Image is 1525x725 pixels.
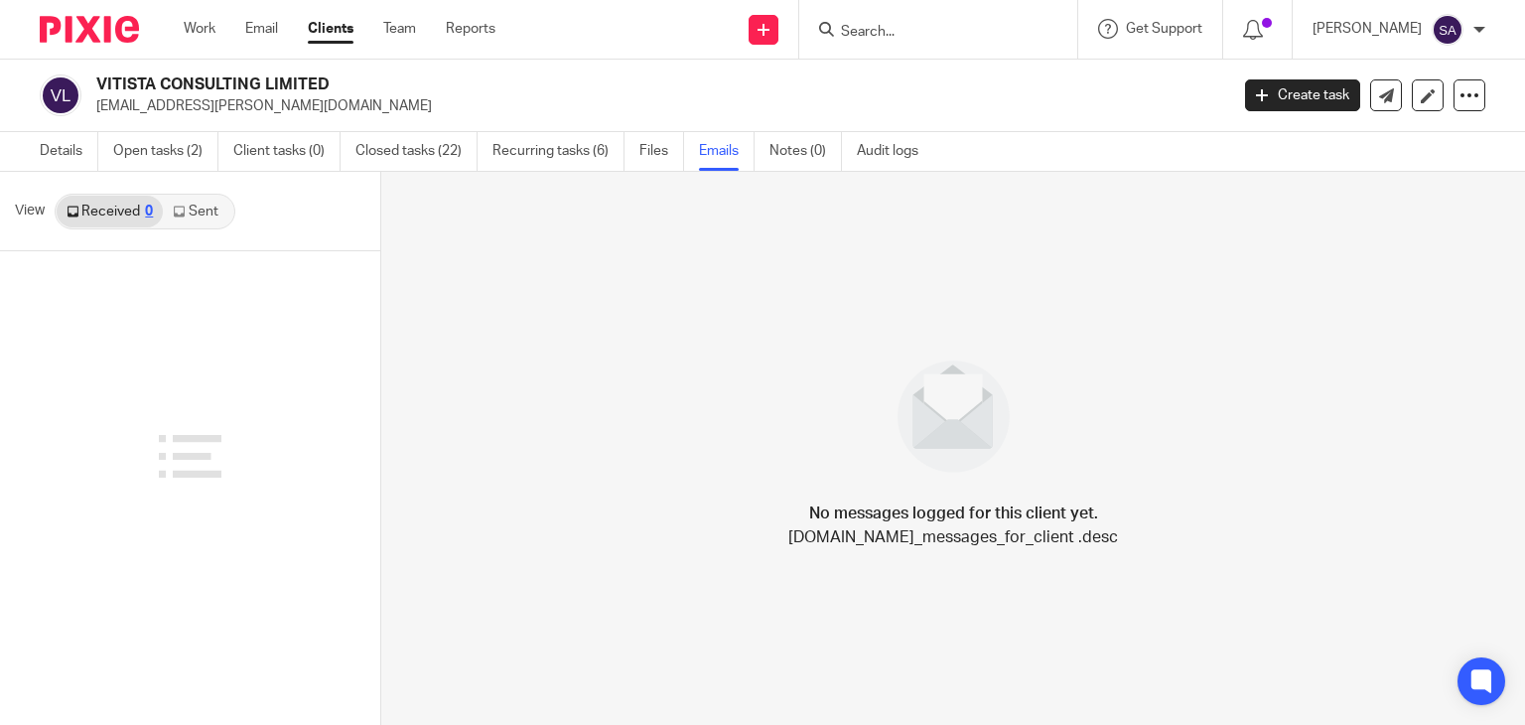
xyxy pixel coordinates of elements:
a: Received0 [57,196,163,227]
a: Team [383,19,416,39]
p: [EMAIL_ADDRESS][PERSON_NAME][DOMAIN_NAME] [96,96,1215,116]
a: Sent [163,196,232,227]
a: Closed tasks (22) [355,132,478,171]
a: Open tasks (2) [113,132,218,171]
a: Clients [308,19,353,39]
span: View [15,201,45,221]
p: [DOMAIN_NAME]_messages_for_client .desc [788,525,1118,549]
a: Work [184,19,215,39]
a: Notes (0) [769,132,842,171]
a: Email [245,19,278,39]
a: Audit logs [857,132,933,171]
img: image [885,348,1023,486]
h4: No messages logged for this client yet. [809,502,1098,525]
img: Pixie [40,16,139,43]
a: Details [40,132,98,171]
img: svg%3E [40,74,81,116]
div: 0 [145,205,153,218]
a: Create task [1245,79,1360,111]
a: Client tasks (0) [233,132,341,171]
input: Search [839,24,1018,42]
a: Emails [699,132,755,171]
span: Get Support [1126,22,1202,36]
img: svg%3E [1432,14,1463,46]
a: Recurring tasks (6) [492,132,624,171]
a: Files [639,132,684,171]
p: [PERSON_NAME] [1313,19,1422,39]
h2: VITISTA CONSULTING LIMITED [96,74,992,95]
a: Reports [446,19,495,39]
